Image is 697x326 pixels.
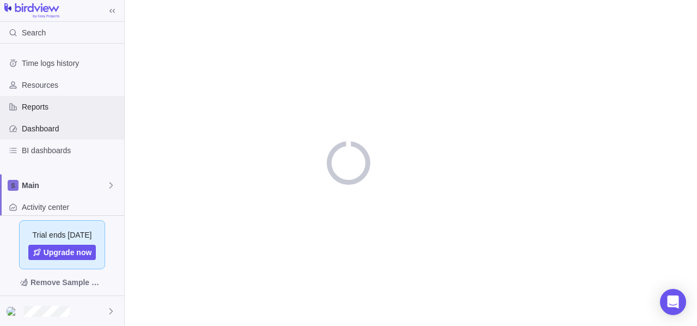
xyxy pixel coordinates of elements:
[44,247,92,258] span: Upgrade now
[660,289,686,315] div: Open Intercom Messenger
[7,307,20,316] img: Show
[9,274,115,291] span: Remove Sample Data
[22,58,120,69] span: Time logs history
[22,202,120,213] span: Activity center
[22,123,120,134] span: Dashboard
[28,245,96,260] a: Upgrade now
[4,3,59,19] img: logo
[33,230,92,240] span: Trial ends [DATE]
[327,141,370,185] div: loading
[22,145,120,156] span: BI dashboards
[22,101,120,112] span: Reports
[22,80,120,90] span: Resources
[22,27,46,38] span: Search
[30,276,105,289] span: Remove Sample Data
[7,305,20,318] div: Cyber Shaykh
[22,180,107,191] span: Main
